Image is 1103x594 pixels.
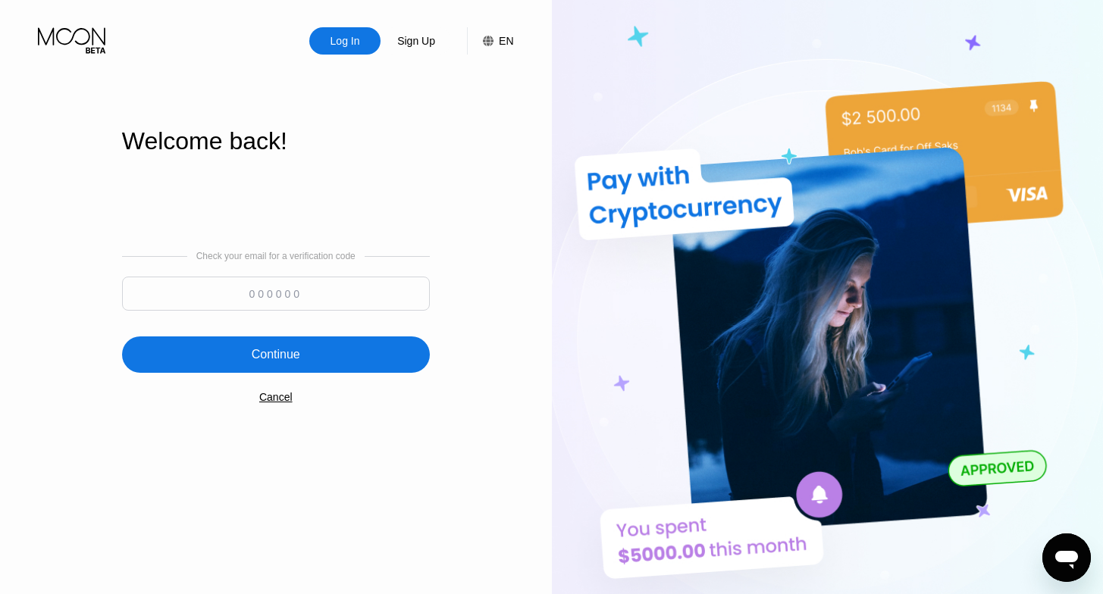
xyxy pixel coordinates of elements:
[122,277,430,311] input: 000000
[499,35,513,47] div: EN
[329,33,362,48] div: Log In
[396,33,437,48] div: Sign Up
[259,391,293,403] div: Cancel
[122,336,430,373] div: Continue
[381,27,452,55] div: Sign Up
[252,347,300,362] div: Continue
[1042,533,1091,582] iframe: Button to launch messaging window
[122,127,430,155] div: Welcome back!
[467,27,513,55] div: EN
[309,27,381,55] div: Log In
[196,251,356,261] div: Check your email for a verification code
